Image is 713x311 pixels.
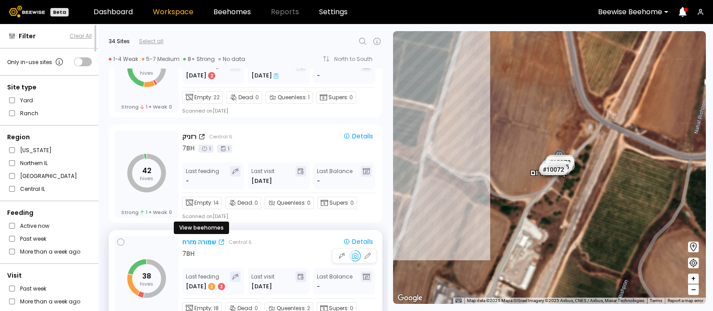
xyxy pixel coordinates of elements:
div: Queenless: [266,91,313,104]
a: Report a map error [668,298,703,303]
div: 5-7 Medium [142,56,180,63]
div: Only in-use sites [7,57,65,67]
span: 0 [255,93,259,101]
div: Select all [139,37,164,45]
div: Supers: [316,91,356,104]
span: 0 [307,199,311,207]
label: Northern IL [20,158,48,168]
div: Last feeding [186,61,219,80]
button: + [688,274,699,284]
a: Dashboard [94,8,133,16]
div: Details [343,132,373,140]
label: [GEOGRAPHIC_DATA] [20,171,77,181]
div: 7 BH [182,249,195,258]
span: - [317,177,320,186]
tspan: hives [140,280,153,287]
div: North to South [334,57,379,62]
div: [DATE] [251,71,279,80]
div: Site type [7,83,92,92]
span: 22 [213,93,220,101]
label: Yard [20,96,33,105]
div: 1 [198,145,213,153]
button: Details [340,237,377,247]
div: 7 BH [182,144,195,153]
div: Scanned on [DATE] [182,107,228,114]
tspan: hives [140,69,153,77]
div: Empty: [182,91,223,104]
div: 1-4 Weak [109,56,138,63]
span: 1 [140,209,148,215]
div: # 10073 [546,157,574,168]
span: - [317,282,320,291]
tspan: 42 [142,166,152,176]
img: Google [395,292,425,304]
div: Empty: [182,197,222,209]
div: Last visit [251,271,275,291]
div: Supers: [317,197,357,209]
div: Central IL [229,238,252,246]
img: Beewise logo [9,6,45,17]
div: שמורה מזרח [182,238,216,247]
div: Visit [7,271,92,280]
tspan: 38 [142,271,151,281]
div: [DATE] [186,282,226,291]
div: Scanned on [DATE] [182,213,228,220]
span: 14 [213,199,219,207]
span: 0 [169,104,172,110]
label: More than a week ago [20,297,80,306]
div: # 10072 [539,163,568,175]
span: 0 [169,209,172,215]
div: 34 Sites [109,37,130,45]
label: [US_STATE] [20,145,52,155]
div: Last visit [251,166,275,186]
a: Terms (opens in new tab) [650,298,662,303]
button: Clear All [70,32,92,40]
a: Beehomes [213,8,251,16]
div: קאסם דרום [530,158,569,177]
span: Map data ©2025 Mapa GISrael Imagery ©2025 Airbus, CNES / Airbus, Maxar Technologies [467,298,644,303]
div: Strong Weak [121,104,172,110]
div: View beehomes [174,222,229,234]
div: Last feeding [186,166,219,186]
span: Reports [271,8,299,16]
div: # 10055 [544,161,573,173]
button: Details [340,131,377,142]
div: Central IL [209,133,233,140]
div: Dead: [226,91,262,104]
div: 1 [217,145,232,153]
span: 1 [308,93,310,101]
span: - [317,71,320,80]
tspan: hives [140,175,153,182]
div: Strong Weak [121,209,172,215]
span: – [691,284,696,295]
span: 0 [350,199,354,207]
label: Ranch [20,109,38,118]
div: Dead: [225,197,261,209]
span: 1 [140,104,148,110]
div: 3 [218,283,225,290]
div: Details [343,238,373,246]
label: Active now [20,221,49,230]
div: [DATE] [251,177,272,186]
a: Open this area in Google Maps (opens a new window) [395,292,425,304]
label: Past week [20,284,46,293]
span: Filter [19,32,36,41]
span: 0 [349,93,353,101]
label: Past week [20,234,46,243]
div: Queenless: [265,197,314,209]
div: Last Balance [317,271,352,291]
span: 0 [254,199,258,207]
div: [DATE] [186,71,216,80]
div: Last feeding [186,271,226,291]
button: – [688,284,699,295]
div: 3 [208,283,215,290]
a: Settings [319,8,348,16]
button: Keyboard shortcuts [455,298,462,304]
div: Region [7,133,92,142]
label: Central IL [20,184,45,194]
div: Last Balance [317,61,352,80]
div: Last Balance [317,166,352,186]
div: # 10024 [546,154,574,166]
span: + [691,273,696,284]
